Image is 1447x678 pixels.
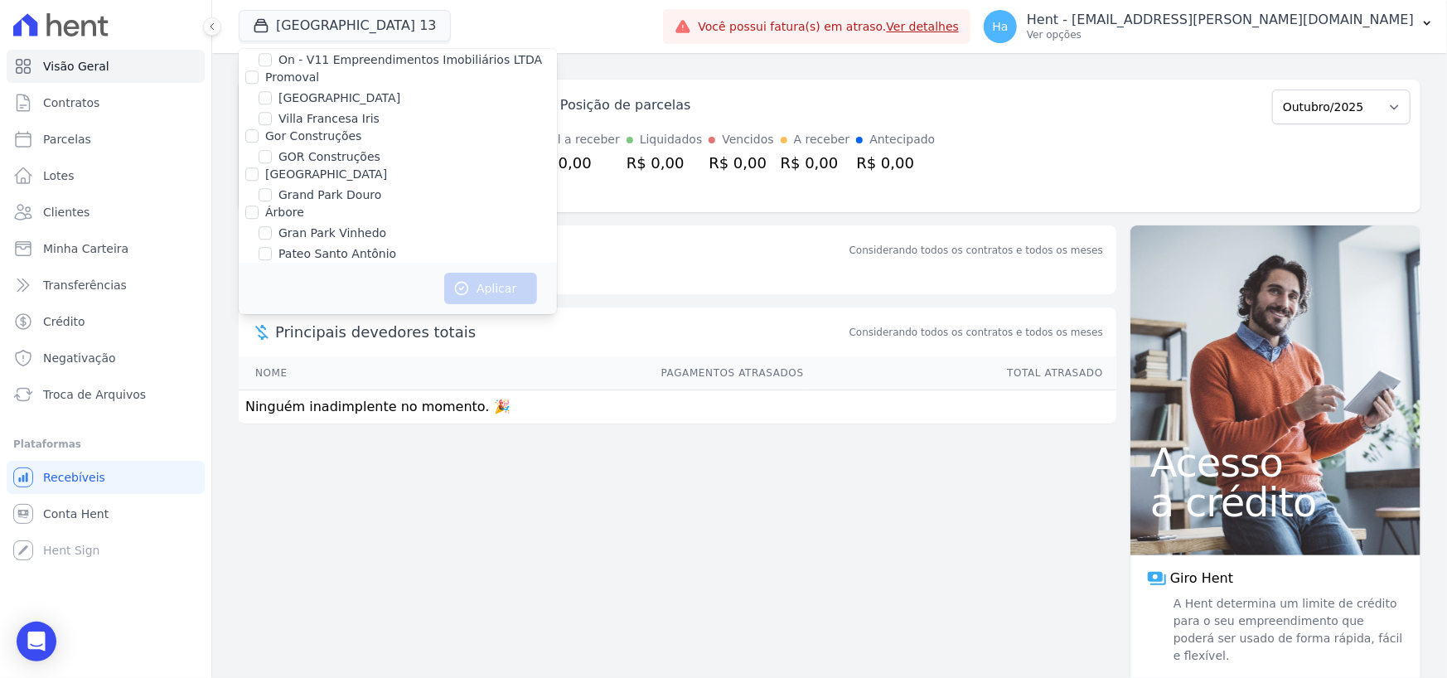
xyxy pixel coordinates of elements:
span: Minha Carteira [43,240,128,257]
div: R$ 0,00 [856,152,935,174]
div: Liquidados [640,131,703,148]
span: Ha [993,21,1009,32]
div: Considerando todos os contratos e todos os meses [849,243,1103,258]
div: A receber [794,131,850,148]
div: R$ 0,00 [627,152,703,174]
span: Troca de Arquivos [43,386,146,403]
div: R$ 0,00 [709,152,773,174]
span: a crédito [1150,482,1401,522]
span: Negativação [43,350,116,366]
th: Pagamentos Atrasados [395,356,805,390]
label: Grand Park Douro [278,186,381,204]
a: Transferências [7,269,205,302]
span: Recebíveis [43,469,105,486]
div: R$ 0,00 [781,152,850,174]
span: Crédito [43,313,85,330]
label: Villa Francesa Iris [278,110,380,128]
div: Saldo devedor total [275,239,846,261]
span: Principais devedores totais [275,321,846,343]
span: Você possui fatura(s) em atraso. [698,18,959,36]
button: Ha Hent - [EMAIL_ADDRESS][PERSON_NAME][DOMAIN_NAME] Ver opções [970,3,1447,50]
button: [GEOGRAPHIC_DATA] 13 [239,10,451,41]
span: Visão Geral [43,58,109,75]
a: Visão Geral [7,50,205,83]
span: Contratos [43,94,99,111]
label: Pateo Santo Antônio [278,245,396,263]
a: Recebíveis [7,461,205,494]
div: R$ 0,00 [534,152,620,174]
a: Troca de Arquivos [7,378,205,411]
label: Gor Construções [265,129,361,143]
td: Ninguém inadimplente no momento. 🎉 [239,390,1116,424]
span: Clientes [43,204,90,220]
span: Giro Hent [1170,569,1233,588]
a: Clientes [7,196,205,229]
a: Negativação [7,341,205,375]
label: Gran Park Vinhedo [278,225,386,242]
span: Parcelas [43,131,91,148]
div: Plataformas [13,434,198,454]
a: Parcelas [7,123,205,156]
button: Aplicar [444,273,537,304]
a: Conta Hent [7,497,205,530]
span: Acesso [1150,443,1401,482]
label: On - V11 Empreendimentos Imobiliários LTDA [278,51,542,69]
p: Hent - [EMAIL_ADDRESS][PERSON_NAME][DOMAIN_NAME] [1027,12,1414,28]
div: Total a receber [534,131,620,148]
th: Total Atrasado [805,356,1116,390]
span: Lotes [43,167,75,184]
span: A Hent determina um limite de crédito para o seu empreendimento que poderá ser usado de forma ráp... [1170,595,1404,665]
p: Ver opções [1027,28,1414,41]
a: Minha Carteira [7,232,205,265]
div: Posição de parcelas [560,95,691,115]
p: Sem saldo devedor no momento. 🎉 [239,261,1116,294]
a: Ver detalhes [887,20,960,33]
div: Vencidos [722,131,773,148]
div: Antecipado [869,131,935,148]
label: Árbore [265,206,304,219]
a: Lotes [7,159,205,192]
span: Considerando todos os contratos e todos os meses [849,325,1103,340]
div: Open Intercom Messenger [17,622,56,661]
a: Crédito [7,305,205,338]
a: Contratos [7,86,205,119]
label: GOR Construções [278,148,380,166]
th: Nome [239,356,395,390]
span: Transferências [43,277,127,293]
span: Conta Hent [43,506,109,522]
label: [GEOGRAPHIC_DATA] [278,90,400,107]
label: [GEOGRAPHIC_DATA] [265,167,387,181]
label: Promoval [265,70,319,84]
